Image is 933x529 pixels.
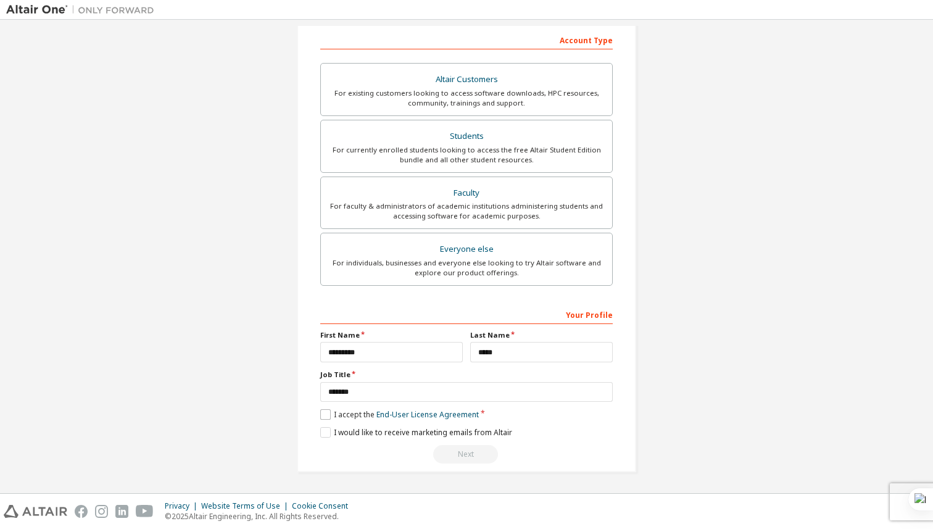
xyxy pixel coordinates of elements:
div: Website Terms of Use [201,501,292,511]
div: For individuals, businesses and everyone else looking to try Altair software and explore our prod... [328,258,605,278]
label: I accept the [320,409,479,420]
img: facebook.svg [75,505,88,518]
label: First Name [320,330,463,340]
img: instagram.svg [95,505,108,518]
label: Last Name [470,330,613,340]
div: Cookie Consent [292,501,355,511]
img: linkedin.svg [115,505,128,518]
div: Students [328,128,605,145]
a: End-User License Agreement [376,409,479,420]
img: altair_logo.svg [4,505,67,518]
div: Account Type [320,30,613,49]
label: I would like to receive marketing emails from Altair [320,427,512,438]
div: Read and acccept EULA to continue [320,445,613,464]
div: Altair Customers [328,71,605,88]
div: For faculty & administrators of academic institutions administering students and accessing softwa... [328,201,605,221]
div: Your Profile [320,304,613,324]
div: For existing customers looking to access software downloads, HPC resources, community, trainings ... [328,88,605,108]
div: Everyone else [328,241,605,258]
label: Job Title [320,370,613,380]
div: For currently enrolled students looking to access the free Altair Student Edition bundle and all ... [328,145,605,165]
div: Faculty [328,185,605,202]
img: Altair One [6,4,160,16]
p: © 2025 Altair Engineering, Inc. All Rights Reserved. [165,511,355,522]
img: youtube.svg [136,505,154,518]
div: Privacy [165,501,201,511]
